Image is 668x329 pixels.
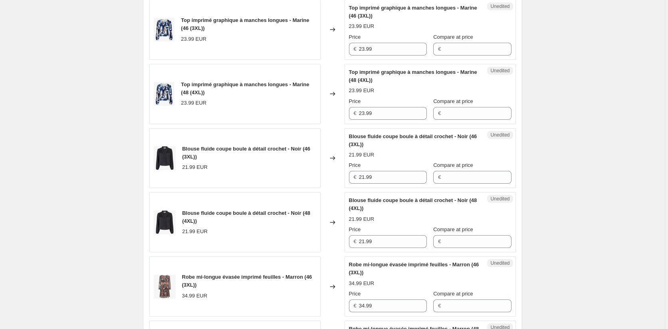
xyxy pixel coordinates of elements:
span: Top imprimé graphique à manches longues - Marine (46 (3XL)) [181,17,309,31]
span: Blouse fluide coupe boule à détail crochet - Noir (48 (4XL)) [349,197,477,211]
span: € [354,303,357,309]
span: Unedited [490,132,509,138]
span: Robe mi-longue évasée imprimé feuilles - Marron (46 (3XL)) [349,262,479,275]
div: 21.99 EUR [182,228,208,236]
div: 21.99 EUR [182,163,208,171]
span: Unedited [490,196,509,202]
span: Top imprimé graphique à manches longues - Marine (48 (4XL)) [181,81,309,95]
span: Unedited [490,67,509,74]
div: 23.99 EUR [181,35,206,43]
span: Compare at price [433,162,473,168]
div: 23.99 EUR [349,87,375,95]
span: € [438,110,441,116]
div: 21.99 EUR [349,151,375,159]
span: Compare at price [433,34,473,40]
div: 23.99 EUR [349,22,375,30]
span: Top imprimé graphique à manches longues - Marine (46 (3XL)) [349,5,477,19]
img: JOA-3775-1_80x.jpg [154,275,176,299]
span: Robe mi-longue évasée imprimé feuilles - Marron (46 (3XL)) [182,274,312,288]
span: Price [349,98,361,104]
span: € [354,174,357,180]
span: Compare at price [433,291,473,297]
span: Unedited [490,260,509,266]
span: Compare at price [433,226,473,232]
div: 21.99 EUR [349,215,375,223]
span: € [438,46,441,52]
img: JOA-4142-1_80x.jpg [154,82,175,106]
img: JOA-4034-1_80x.jpg [154,210,176,234]
span: Price [349,34,361,40]
span: Compare at price [433,98,473,104]
span: Price [349,291,361,297]
span: Blouse fluide coupe boule à détail crochet - Noir (46 (3XL)) [349,133,477,147]
span: € [438,303,441,309]
span: Price [349,226,361,232]
span: Top imprimé graphique à manches longues - Marine (48 (4XL)) [349,69,477,83]
div: 23.99 EUR [181,99,206,107]
span: € [438,238,441,244]
span: Unedited [490,3,509,10]
span: Blouse fluide coupe boule à détail crochet - Noir (48 (4XL)) [182,210,310,224]
div: 34.99 EUR [349,279,375,287]
span: Price [349,162,361,168]
span: Blouse fluide coupe boule à détail crochet - Noir (46 (3XL)) [182,146,310,160]
img: JOA-4034-1_80x.jpg [154,146,176,170]
span: € [354,46,357,52]
span: € [354,238,357,244]
img: JOA-4142-1_80x.jpg [154,18,175,42]
span: € [354,110,357,116]
div: 34.99 EUR [182,292,208,300]
span: € [438,174,441,180]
